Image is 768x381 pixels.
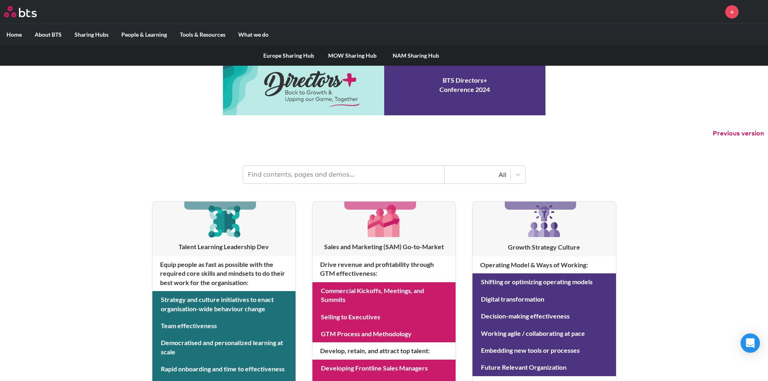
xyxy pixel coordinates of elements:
label: About BTS [28,24,68,45]
h4: Develop, retain, and attract top talent : [312,342,456,359]
img: Claire Olney [745,2,764,21]
img: [object Object] [525,202,564,240]
h3: Sales and Marketing (SAM) Go-to-Market [312,242,456,251]
h4: Equip people as fast as possible with the required core skills and mindsets to do their best work... [152,256,296,291]
h3: Talent Learning Leadership Dev [152,242,296,251]
a: + [725,5,739,19]
div: Open Intercom Messenger [741,333,760,353]
label: Tools & Resources [173,24,232,45]
a: Go home [4,6,52,17]
img: [object Object] [205,202,243,240]
label: People & Learning [115,24,173,45]
a: Conference 2024 [223,55,545,115]
img: BTS Logo [4,6,37,17]
div: All [449,170,506,179]
button: Previous version [713,129,764,138]
label: What we do [232,24,275,45]
img: [object Object] [365,202,403,240]
h4: Drive revenue and profitability through GTM effectiveness : [312,256,456,282]
input: Find contents, pages and demos... [243,166,445,183]
h4: Operating Model & Ways of Working : [472,256,616,273]
a: Profile [745,2,764,21]
label: Sharing Hubs [68,24,115,45]
h3: Growth Strategy Culture [472,243,616,252]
